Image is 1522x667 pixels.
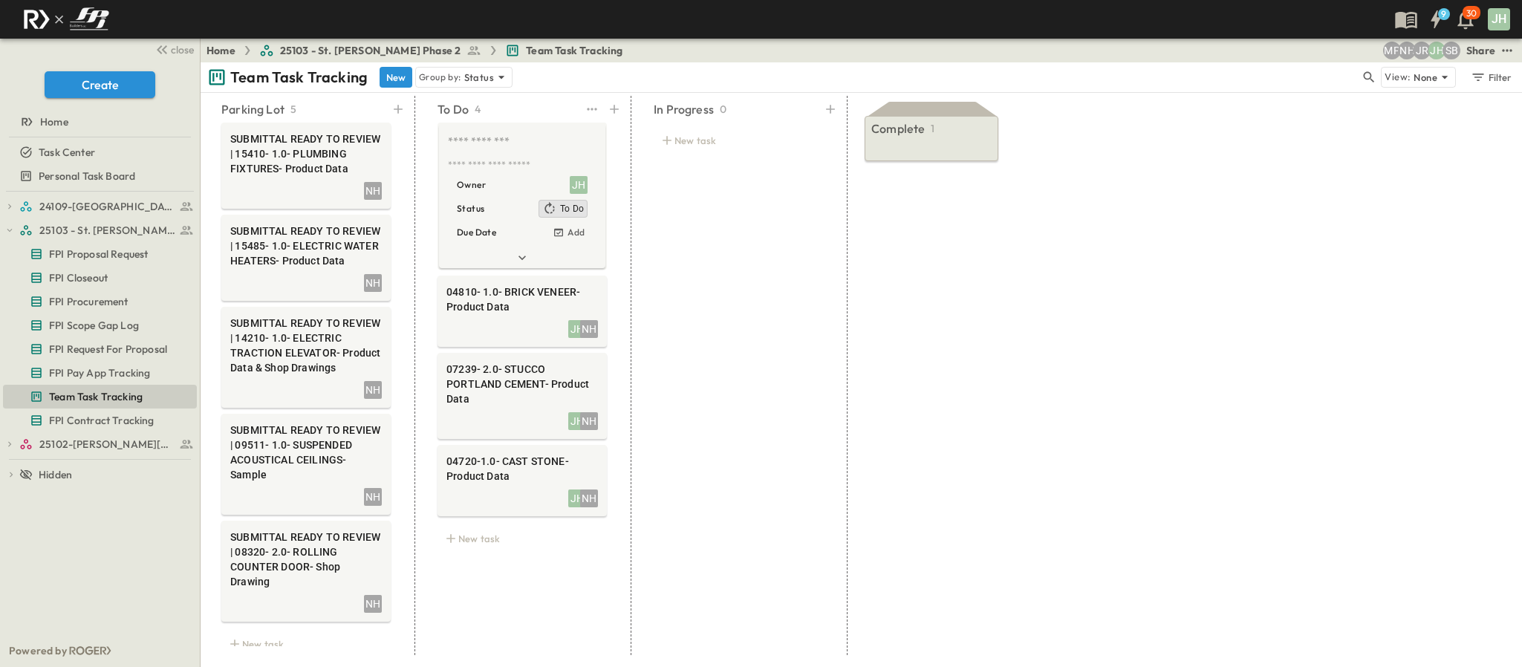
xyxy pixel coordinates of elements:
[39,145,95,160] span: Task Center
[1466,43,1495,58] div: Share
[438,353,607,439] div: 07239- 2.0- STUCCO PORTLAND CEMENT- Product DataJHNH
[206,43,631,58] nav: breadcrumbs
[3,267,194,288] a: FPI Closeout
[364,274,382,292] div: NH
[221,521,391,622] div: SUBMITTAL READY TO REVIEW | 08320- 2.0- ROLLING COUNTER DOOR- Shop DrawingNH
[364,595,382,613] div: NH
[446,362,598,406] span: 07239- 2.0- STUCCO PORTLAND CEMENT- Product Data
[3,291,194,312] a: FPI Procurement
[457,201,484,216] p: Status
[19,434,194,455] a: 25102-Christ The Redeemer Anglican Church
[1465,67,1516,88] button: Filter
[1398,42,1416,59] div: Nila Hutcheson (nhutcheson@fpibuilders.com)
[49,247,148,261] span: FPI Proposal Request
[526,43,622,58] span: Team Task Tracking
[39,223,175,238] span: 25103 - St. [PERSON_NAME] Phase 2
[49,294,129,309] span: FPI Procurement
[3,195,197,218] div: 24109-St. Teresa of Calcutta Parish Halltest
[505,43,622,58] a: Team Task Tracking
[580,412,598,430] div: NH
[654,100,714,118] p: In Progress
[570,176,588,194] div: JH
[1488,8,1510,30] div: JH
[568,320,586,338] div: JH
[3,290,197,313] div: FPI Procurementtest
[3,362,194,383] a: FPI Pay App Tracking
[221,100,284,118] p: Parking Lot
[221,215,391,301] div: SUBMITTAL READY TO REVIEW | 15485- 1.0- ELECTRIC WATER HEATERS- Product DataNH
[457,178,486,192] p: Owner
[221,307,391,408] div: SUBMITTAL READY TO REVIEW | 14210- 1.0- ELECTRIC TRACTION ELEVATOR- Product Data & Shop DrawingsNH
[221,634,391,654] div: New task
[221,414,391,515] div: SUBMITTAL READY TO REVIEW | 09511- 1.0- SUSPENDED ACOUSTICAL CEILINGS- SampleNH
[1421,6,1451,33] button: 9
[230,67,368,88] p: Team Task Tracking
[1414,70,1437,85] p: None
[3,337,197,361] div: FPI Request For Proposaltest
[230,224,382,268] span: SUBMITTAL READY TO REVIEW | 15485- 1.0- ELECTRIC WATER HEATERS- Product Data
[446,284,598,314] span: 04810- 1.0- BRICK VENEER- Product Data
[419,70,461,85] p: Group by:
[3,409,197,432] div: FPI Contract Trackingtest
[364,381,382,399] div: NH
[464,70,494,85] p: Status
[3,166,194,186] a: Personal Task Board
[1383,42,1401,59] div: Monica Pruteanu (mpruteanu@fpibuilders.com)
[19,220,194,241] a: 25103 - St. [PERSON_NAME] Phase 2
[230,530,382,589] span: SUBMITTAL READY TO REVIEW | 08320- 2.0- ROLLING COUNTER DOOR- Shop Drawing
[438,528,607,549] div: New task
[1498,42,1516,59] button: test
[583,99,601,120] button: test
[568,227,585,238] h6: Add
[221,123,391,209] div: SUBMITTAL READY TO REVIEW | 15410- 1.0- PLUMBING FIXTURES- Product DataNH
[654,130,823,151] div: New task
[39,169,135,183] span: Personal Task Board
[438,100,469,118] p: To Do
[570,176,588,194] div: Jose Hurtado (jhurtado@fpibuilders.com)
[149,39,197,59] button: close
[3,339,194,359] a: FPI Request For Proposal
[568,412,586,430] div: JH
[19,196,194,217] a: 24109-St. Teresa of Calcutta Parish Hall
[457,225,496,240] p: Due Date
[3,361,197,385] div: FPI Pay App Trackingtest
[3,111,194,132] a: Home
[18,4,114,35] img: c8d7d1ed905e502e8f77bf7063faec64e13b34fdb1f2bdd94b0e311fc34f8000.png
[39,437,175,452] span: 25102-Christ The Redeemer Anglican Church
[364,488,382,506] div: NH
[3,386,194,407] a: Team Task Tracking
[230,316,382,375] span: SUBMITTAL READY TO REVIEW | 14210- 1.0- ELECTRIC TRACTION ELEVATOR- Product Data & Shop Drawings
[560,203,584,215] span: To Do
[3,142,194,163] a: Task Center
[3,266,197,290] div: FPI Closeouttest
[1385,69,1411,85] p: View:
[3,432,197,456] div: 25102-Christ The Redeemer Anglican Churchtest
[3,313,197,337] div: FPI Scope Gap Logtest
[3,385,197,409] div: Team Task Trackingtest
[3,410,194,431] a: FPI Contract Tracking
[580,489,598,507] div: NH
[40,114,68,129] span: Home
[1486,7,1512,32] button: JH
[39,467,72,482] span: Hidden
[1443,42,1460,59] div: Sterling Barnett (sterling@fpibuilders.com)
[580,320,598,338] div: NH
[171,42,194,57] span: close
[49,270,108,285] span: FPI Closeout
[3,244,194,264] a: FPI Proposal Request
[720,102,726,117] p: 0
[568,489,586,507] div: JH
[230,131,382,176] span: SUBMITTAL READY TO REVIEW | 15410- 1.0- PLUMBING FIXTURES- Product Data
[290,102,296,117] p: 5
[871,120,925,137] p: Complete
[438,276,607,347] div: 04810- 1.0- BRICK VENEER- Product DataJHNH
[49,413,155,428] span: FPI Contract Tracking
[49,389,143,404] span: Team Task Tracking
[206,43,235,58] a: Home
[475,102,481,117] p: 4
[1470,69,1512,85] div: Filter
[3,218,197,242] div: 25103 - St. [PERSON_NAME] Phase 2test
[1413,42,1431,59] div: Jayden Ramirez (jramirez@fpibuilders.com)
[364,182,382,200] div: NH
[45,71,155,98] button: Create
